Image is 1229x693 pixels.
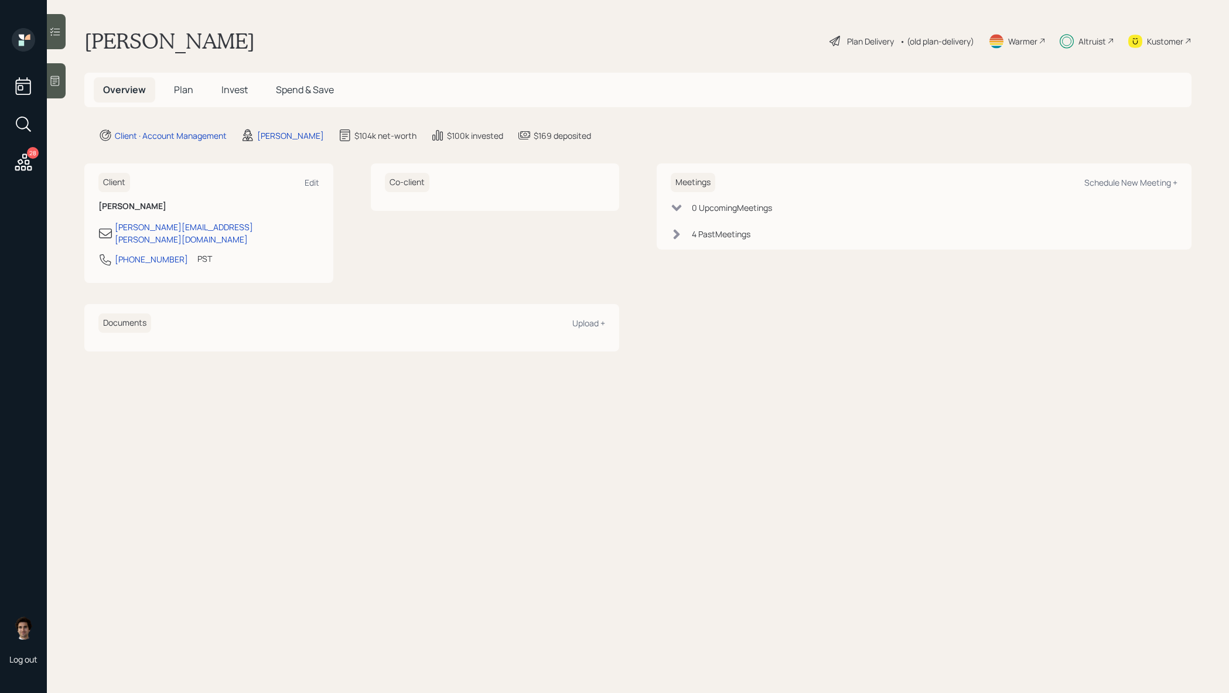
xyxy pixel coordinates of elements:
[98,173,130,192] h6: Client
[98,202,319,211] h6: [PERSON_NAME]
[257,129,324,142] div: [PERSON_NAME]
[692,228,750,240] div: 4 Past Meeting s
[84,28,255,54] h1: [PERSON_NAME]
[12,616,35,640] img: harrison-schaefer-headshot-2.png
[671,173,715,192] h6: Meetings
[447,129,503,142] div: $100k invested
[847,35,894,47] div: Plan Delivery
[115,253,188,265] div: [PHONE_NUMBER]
[115,129,227,142] div: Client · Account Management
[27,147,39,159] div: 28
[9,654,37,665] div: Log out
[354,129,417,142] div: $104k net-worth
[305,177,319,188] div: Edit
[98,313,151,333] h6: Documents
[572,318,605,329] div: Upload +
[385,173,429,192] h6: Co-client
[1008,35,1037,47] div: Warmer
[221,83,248,96] span: Invest
[1147,35,1183,47] div: Kustomer
[115,221,319,245] div: [PERSON_NAME][EMAIL_ADDRESS][PERSON_NAME][DOMAIN_NAME]
[534,129,591,142] div: $169 deposited
[1084,177,1177,188] div: Schedule New Meeting +
[1078,35,1106,47] div: Altruist
[197,252,212,265] div: PST
[174,83,193,96] span: Plan
[103,83,146,96] span: Overview
[276,83,334,96] span: Spend & Save
[900,35,974,47] div: • (old plan-delivery)
[692,202,772,214] div: 0 Upcoming Meeting s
